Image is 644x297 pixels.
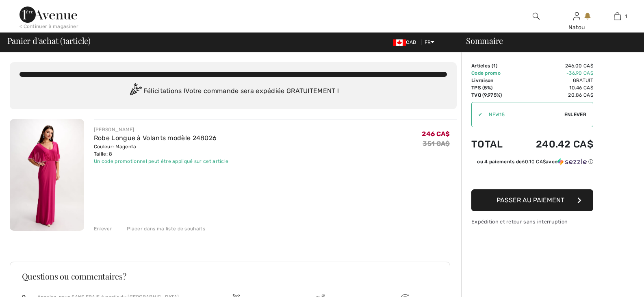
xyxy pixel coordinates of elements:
[614,11,621,21] img: Mon panier
[471,189,593,211] button: Passer au paiement
[94,134,217,142] a: Robe Longue à Volants modèle 248026
[393,39,406,46] img: Canadian Dollar
[422,130,450,138] span: 246 CA$
[482,102,564,127] input: Code promo
[557,23,596,32] div: Natou
[493,63,496,69] span: 1
[597,11,637,21] a: 1
[471,158,593,168] div: ou 4 paiements de60.10 CA$avecSezzle Cliquez pour en savoir plus sur Sezzle
[20,83,447,100] div: Félicitations ! Votre commande sera expédiée GRATUITEMENT !
[120,225,205,232] div: Placer dans ma liste de souhaits
[471,218,593,225] div: Expédition et retour sans interruption
[63,35,65,45] span: 1
[425,39,435,45] span: FR
[20,7,77,23] img: 1ère Avenue
[393,39,419,45] span: CAD
[94,225,112,232] div: Enlever
[10,119,84,231] img: Robe Longue à Volants modèle 248026
[492,65,644,297] iframe: Trouvez des informations supplémentaires ici
[573,11,580,21] img: Mes infos
[7,37,91,45] span: Panier d'achat ( article)
[533,11,540,21] img: recherche
[20,23,78,30] div: < Continuer à magasiner
[514,62,593,69] td: 246.00 CA$
[471,84,514,91] td: TPS (5%)
[472,111,482,118] div: ✔
[456,37,639,45] div: Sommaire
[94,143,229,158] div: Couleur: Magenta Taille: 8
[423,140,450,147] s: 351 CA$
[471,91,514,99] td: TVQ (9.975%)
[625,13,627,20] span: 1
[471,62,514,69] td: Articles ( )
[127,83,143,100] img: Congratulation2.svg
[22,272,438,280] h3: Questions ou commentaires?
[471,77,514,84] td: Livraison
[573,12,580,20] a: Se connecter
[477,158,593,165] div: ou 4 paiements de avec
[94,126,229,133] div: [PERSON_NAME]
[471,69,514,77] td: Code promo
[471,168,593,186] iframe: PayPal-paypal
[94,158,229,165] div: Un code promotionnel peut être appliqué sur cet article
[471,130,514,158] td: Total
